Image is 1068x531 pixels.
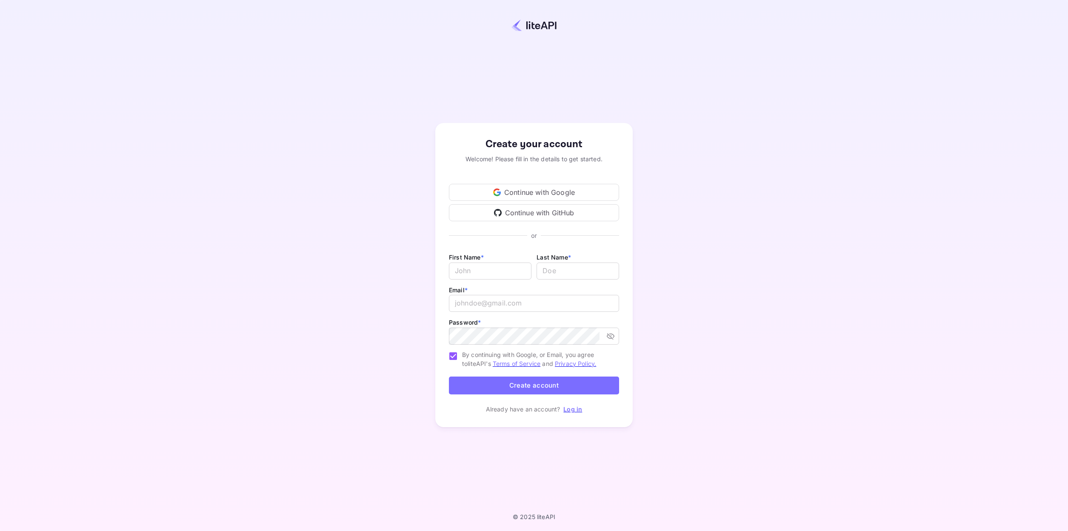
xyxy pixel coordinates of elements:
[449,137,619,152] div: Create your account
[563,405,582,413] a: Log in
[449,184,619,201] div: Continue with Google
[603,328,618,344] button: toggle password visibility
[449,254,484,261] label: First Name
[537,254,571,261] label: Last Name
[449,319,481,326] label: Password
[555,360,596,367] a: Privacy Policy.
[511,19,557,31] img: liteapi
[449,263,531,280] input: John
[493,360,540,367] a: Terms of Service
[537,263,619,280] input: Doe
[462,350,612,368] span: By continuing with Google, or Email, you agree to liteAPI's and
[449,377,619,395] button: Create account
[486,405,560,414] p: Already have an account?
[449,154,619,163] div: Welcome! Please fill in the details to get started.
[449,204,619,221] div: Continue with GitHub
[449,295,619,312] input: johndoe@gmail.com
[449,286,468,294] label: Email
[513,513,555,520] p: © 2025 liteAPI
